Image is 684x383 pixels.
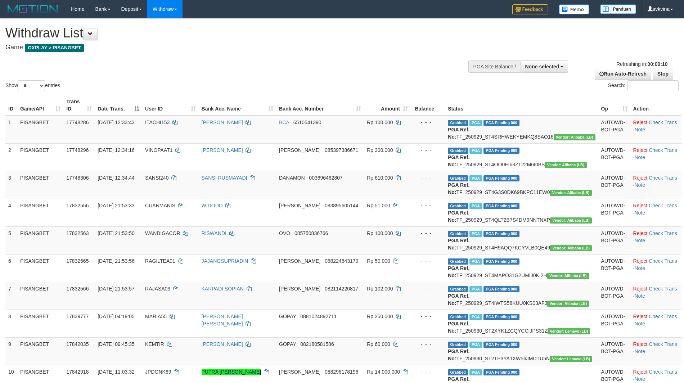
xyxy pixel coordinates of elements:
[633,314,648,319] a: Reject
[554,134,595,140] span: Vendor URL: https://dashboard.q2checkout.com/secure
[598,95,630,116] th: Op: activate to sort column ascending
[448,293,469,306] b: PGA Ref. No:
[414,119,442,126] div: - - -
[448,148,468,154] span: Grabbed
[525,64,559,69] span: None selected
[202,147,243,153] a: [PERSON_NAME]
[445,95,598,116] th: Status
[66,203,89,208] span: 17832556
[325,147,358,153] span: Copy 085397386671 to clipboard
[445,310,598,337] td: TF_250930_ST2XYK1ZCQYCCIJPS31Z
[279,230,290,236] span: OVO
[550,217,592,224] span: Vendor URL: https://dashboard.q2checkout.com/secure
[616,61,667,67] span: Refreshing in:
[630,254,681,282] td: · ·
[98,369,134,375] span: [DATE] 11:03:32
[17,143,63,171] td: PISANGBET
[634,182,645,188] a: Note
[649,230,677,236] a: Check Trans
[5,143,17,171] td: 2
[98,120,134,125] span: [DATE] 12:33:43
[98,314,134,319] span: [DATE] 04:19:05
[145,258,175,264] span: RAGILTEA01
[367,314,393,319] span: Rp 250.000
[483,314,519,320] span: PGA Pending
[98,341,134,347] span: [DATE] 09:45:35
[202,369,261,375] a: PUTRA [PERSON_NAME]
[145,203,175,208] span: CUANMANIS
[483,175,519,181] span: PGA Pending
[414,368,442,375] div: - - -
[294,230,328,236] span: Copy 085750836766 to clipboard
[145,120,170,125] span: ITACHI153
[630,171,681,199] td: · ·
[145,369,171,375] span: JPDONK89
[325,258,358,264] span: Copy 088224843179 to clipboard
[448,210,469,223] b: PGA Ref. No:
[647,61,667,67] strong: 00:00:10
[445,171,598,199] td: TF_250929_ST4G3S0DK69BKPC11EW0
[598,143,630,171] td: AUTOWD-BOT-PGA
[469,120,482,126] span: Marked by avksona
[145,314,167,319] span: MARIA55
[627,80,679,91] input: Search:
[414,202,442,209] div: - - -
[5,26,449,40] h1: Withdraw List
[445,337,598,365] td: TF_250930_ST2TP3YA1XW56JMDTU5N
[550,245,592,251] span: Vendor URL: https://dashboard.q2checkout.com/secure
[325,369,358,375] span: Copy 088296178196 to clipboard
[17,337,63,365] td: PISANGBET
[279,341,296,347] span: GOPAY
[300,341,334,347] span: Copy 082180581586 to clipboard
[448,231,468,237] span: Grabbed
[448,286,468,292] span: Grabbed
[469,286,482,292] span: Marked by avknovia
[630,143,681,171] td: · ·
[448,182,469,195] b: PGA Ref. No:
[598,116,630,144] td: AUTOWD-BOT-PGA
[309,175,342,181] span: Copy 003696462807 to clipboard
[633,286,648,292] a: Reject
[633,147,648,153] a: Reject
[595,68,651,80] a: Run Auto-Refresh
[649,341,677,347] a: Check Trans
[279,314,296,319] span: GOPAY
[469,342,482,348] span: Marked by avkjunita
[142,95,198,116] th: User ID: activate to sort column ascending
[634,348,645,354] a: Note
[598,282,630,310] td: AUTOWD-BOT-PGA
[630,337,681,365] td: · ·
[98,203,134,208] span: [DATE] 21:53:33
[367,120,393,125] span: Rp 100.000
[469,175,482,181] span: Marked by avksona
[448,265,469,278] b: PGA Ref. No:
[634,210,645,216] a: Note
[279,286,320,292] span: [PERSON_NAME]
[367,341,390,347] span: Rp 60.000
[5,171,17,199] td: 3
[367,230,393,236] span: Rp 100.000
[367,369,400,375] span: Rp 14.000.000
[202,230,226,236] a: RISWANDI
[5,95,17,116] th: ID
[634,127,645,132] a: Note
[199,95,276,116] th: Bank Acc. Name: activate to sort column ascending
[202,314,243,326] a: [PERSON_NAME] [PERSON_NAME]
[469,148,482,154] span: Marked by avkyakub
[414,174,442,181] div: - - -
[483,148,519,154] span: PGA Pending
[5,282,17,310] td: 7
[649,258,677,264] a: Check Trans
[448,238,469,251] b: PGA Ref. No:
[66,147,89,153] span: 17748296
[649,369,677,375] a: Check Trans
[633,369,648,375] a: Reject
[649,175,677,181] a: Check Trans
[17,226,63,254] td: PISANGBET
[633,341,648,347] a: Reject
[469,314,482,320] span: Marked by avknovia
[98,175,134,181] span: [DATE] 12:34:44
[598,199,630,226] td: AUTOWD-BOT-PGA
[25,44,84,52] span: OXPLAY > PISANGBET
[630,310,681,337] td: · ·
